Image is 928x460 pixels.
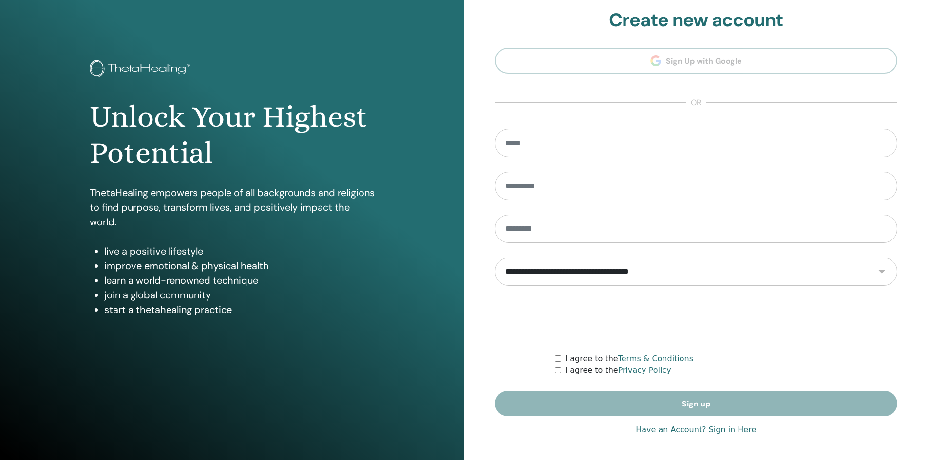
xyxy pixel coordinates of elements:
[565,353,693,365] label: I agree to the
[636,424,756,436] a: Have an Account? Sign in Here
[104,302,375,317] li: start a thetahealing practice
[90,185,375,229] p: ThetaHealing empowers people of all backgrounds and religions to find purpose, transform lives, a...
[90,99,375,171] h1: Unlock Your Highest Potential
[618,354,693,363] a: Terms & Conditions
[686,97,706,109] span: or
[104,258,375,273] li: improve emotional & physical health
[104,244,375,258] li: live a positive lifestyle
[104,288,375,302] li: join a global community
[104,273,375,288] li: learn a world-renowned technique
[495,9,898,32] h2: Create new account
[565,365,671,376] label: I agree to the
[618,366,671,375] a: Privacy Policy
[622,300,770,338] iframe: reCAPTCHA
